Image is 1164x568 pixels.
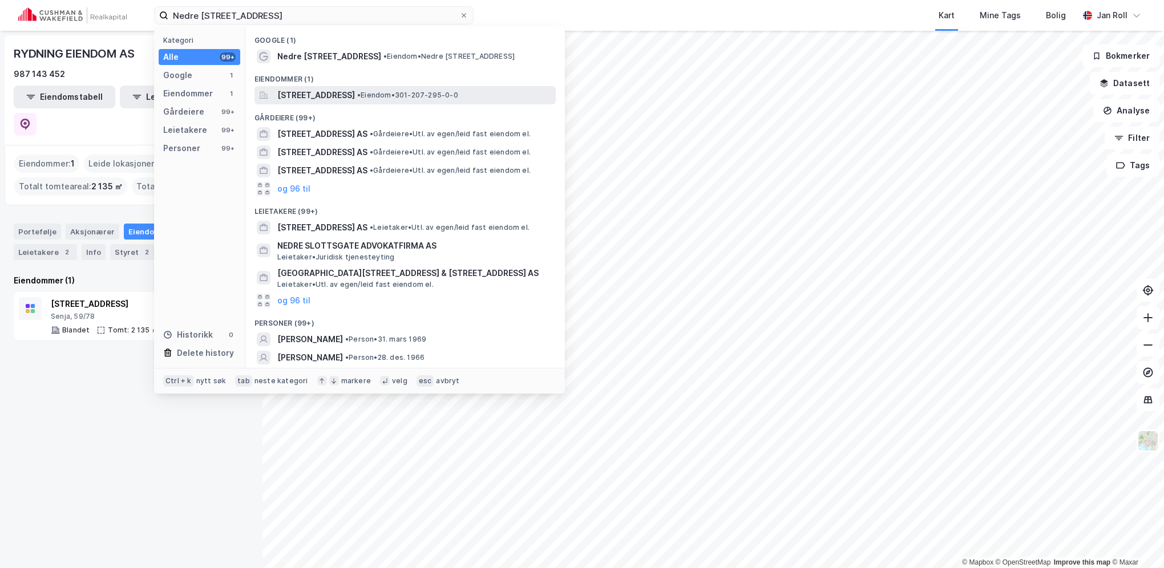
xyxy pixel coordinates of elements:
span: NEDRE SLOTTSGATE ADVOKATFIRMA AS [277,239,551,253]
div: Styret [110,244,157,260]
div: Kart [939,9,955,22]
span: Leietaker • Utl. av egen/leid fast eiendom el. [277,280,434,289]
div: Ctrl + k [163,375,194,387]
a: Improve this map [1054,558,1110,566]
div: RYDNING EIENDOM AS [14,44,136,63]
div: tab [235,375,252,387]
div: esc [417,375,434,387]
div: 99+ [220,107,236,116]
div: Leietakere [14,244,77,260]
div: Google [163,68,192,82]
span: 2 135 ㎡ [91,180,123,193]
span: Gårdeiere • Utl. av egen/leid fast eiendom el. [370,129,531,139]
a: OpenStreetMap [996,558,1051,566]
div: 99+ [220,52,236,62]
span: [STREET_ADDRESS] [277,88,355,102]
div: Portefølje [14,224,61,240]
div: neste kategori [254,376,308,386]
div: Gårdeiere [163,105,204,119]
span: • [370,166,373,175]
div: 1 [227,89,236,98]
span: Leietaker • Juridisk tjenesteyting [277,253,394,262]
span: • [345,353,349,362]
div: Totalt byggareal : [132,177,233,196]
span: [PERSON_NAME] [277,332,343,346]
span: • [383,52,387,60]
div: velg [392,376,407,386]
span: Leietaker • Utl. av egen/leid fast eiendom el. [370,223,530,232]
div: Gårdeiere (99+) [245,104,565,125]
button: Leietakertabell [120,86,221,108]
button: Bokmerker [1082,44,1159,67]
div: Kontrollprogram for chat [1107,513,1164,568]
button: Filter [1105,127,1159,149]
div: Eiendommer (1) [245,66,565,86]
div: 987 143 452 [14,67,65,81]
div: Kategori [163,36,240,44]
div: Eiendommer [124,224,194,240]
button: Datasett [1090,72,1159,95]
span: • [357,91,361,99]
div: 2 [61,246,72,258]
div: Aksjonærer [66,224,119,240]
img: cushman-wakefield-realkapital-logo.202ea83816669bd177139c58696a8fa1.svg [18,7,127,23]
div: Bolig [1046,9,1066,22]
div: Blandet [62,326,90,335]
span: [STREET_ADDRESS] AS [277,127,367,141]
div: Eiendommer : [14,155,79,173]
div: Tomt: 2 135 ㎡ [108,326,159,335]
span: 1 [71,157,75,171]
span: Eiendom • 301-207-295-0-0 [357,91,458,100]
div: Mine Tags [980,9,1021,22]
div: Personer [163,141,200,155]
span: • [345,335,349,343]
span: [STREET_ADDRESS] AS [277,145,367,159]
span: Person • 28. des. 1966 [345,353,425,362]
div: Google (1) [245,27,565,47]
span: Gårdeiere • Utl. av egen/leid fast eiendom el. [370,148,531,157]
div: Alle [163,50,179,64]
button: og 96 til [277,294,310,307]
span: • [370,129,373,138]
a: Mapbox [962,558,993,566]
span: [STREET_ADDRESS] AS [277,221,367,234]
button: og 96 til [277,182,310,196]
div: Totalt tomteareal : [14,177,127,196]
div: Eiendommer [163,87,213,100]
div: Personer (99+) [245,310,565,330]
div: Leide lokasjoner : [84,155,165,173]
button: Eiendomstabell [14,86,115,108]
div: Jan Roll [1097,9,1127,22]
input: Søk på adresse, matrikkel, gårdeiere, leietakere eller personer [168,7,459,24]
img: Z [1137,430,1159,452]
div: Info [82,244,106,260]
div: 2 [141,246,152,258]
span: Gårdeiere • Utl. av egen/leid fast eiendom el. [370,166,531,175]
div: [STREET_ADDRESS] [51,297,222,311]
button: Tags [1106,154,1159,177]
div: Historikk [163,328,213,342]
button: Analyse [1093,99,1159,122]
div: 0 [227,330,236,339]
div: avbryt [436,376,459,386]
div: 1 [227,71,236,80]
span: Person • 31. mars 1969 [345,335,426,344]
span: [PERSON_NAME] [277,351,343,364]
div: Leietakere [163,123,207,137]
span: [STREET_ADDRESS] AS [277,164,367,177]
span: Nedre [STREET_ADDRESS] [277,50,381,63]
span: Eiendom • Nedre [STREET_ADDRESS] [383,52,515,61]
iframe: Chat Widget [1107,513,1164,568]
div: Leietakere (99+) [245,198,565,218]
div: 99+ [220,144,236,153]
span: • [370,148,373,156]
div: Eiendommer (1) [14,274,249,287]
div: Delete history [177,346,234,360]
div: Senja, 59/78 [51,312,222,321]
span: [GEOGRAPHIC_DATA][STREET_ADDRESS] & [STREET_ADDRESS] AS [277,266,551,280]
div: nytt søk [196,376,227,386]
span: • [370,223,373,232]
div: markere [341,376,371,386]
div: 99+ [220,125,236,135]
